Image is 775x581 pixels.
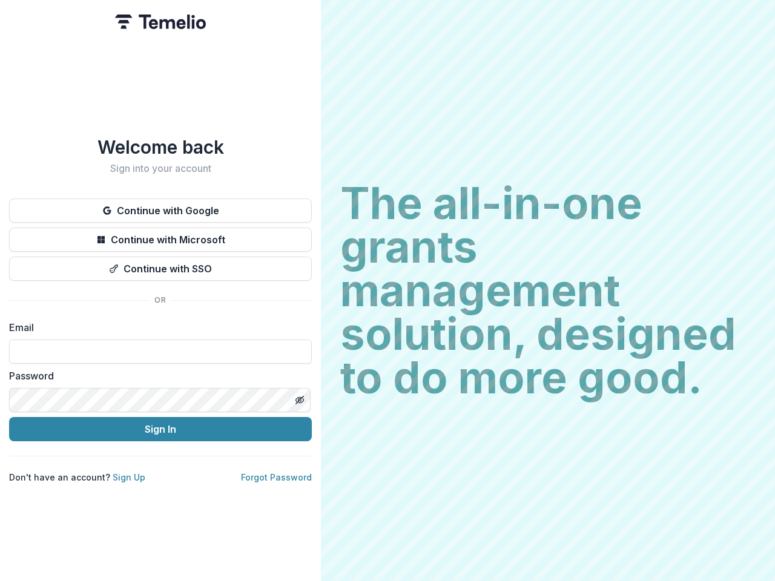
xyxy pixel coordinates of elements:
[9,257,312,281] button: Continue with SSO
[9,471,145,484] p: Don't have an account?
[9,417,312,441] button: Sign In
[9,228,312,252] button: Continue with Microsoft
[113,472,145,482] a: Sign Up
[241,472,312,482] a: Forgot Password
[9,163,312,174] h2: Sign into your account
[115,15,206,29] img: Temelio
[9,199,312,223] button: Continue with Google
[9,136,312,158] h1: Welcome back
[9,320,305,335] label: Email
[290,390,309,410] button: Toggle password visibility
[9,369,305,383] label: Password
